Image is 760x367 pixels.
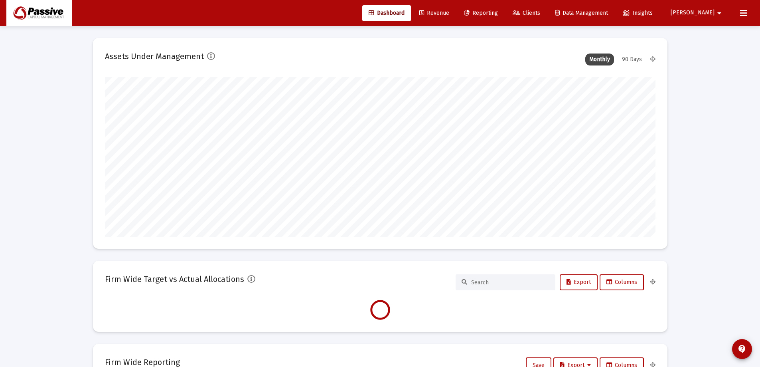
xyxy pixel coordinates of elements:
[737,344,747,354] mat-icon: contact_support
[600,274,644,290] button: Columns
[585,54,614,65] div: Monthly
[369,10,405,16] span: Dashboard
[413,5,456,21] a: Revenue
[618,54,646,65] div: 90 Days
[464,10,498,16] span: Reporting
[555,10,608,16] span: Data Management
[458,5,504,21] a: Reporting
[671,10,715,16] span: [PERSON_NAME]
[419,10,449,16] span: Revenue
[506,5,547,21] a: Clients
[715,5,724,21] mat-icon: arrow_drop_down
[606,279,637,286] span: Columns
[661,5,734,21] button: [PERSON_NAME]
[560,274,598,290] button: Export
[12,5,66,21] img: Dashboard
[362,5,411,21] a: Dashboard
[567,279,591,286] span: Export
[623,10,653,16] span: Insights
[105,50,204,63] h2: Assets Under Management
[616,5,659,21] a: Insights
[105,273,244,286] h2: Firm Wide Target vs Actual Allocations
[471,279,549,286] input: Search
[513,10,540,16] span: Clients
[549,5,614,21] a: Data Management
